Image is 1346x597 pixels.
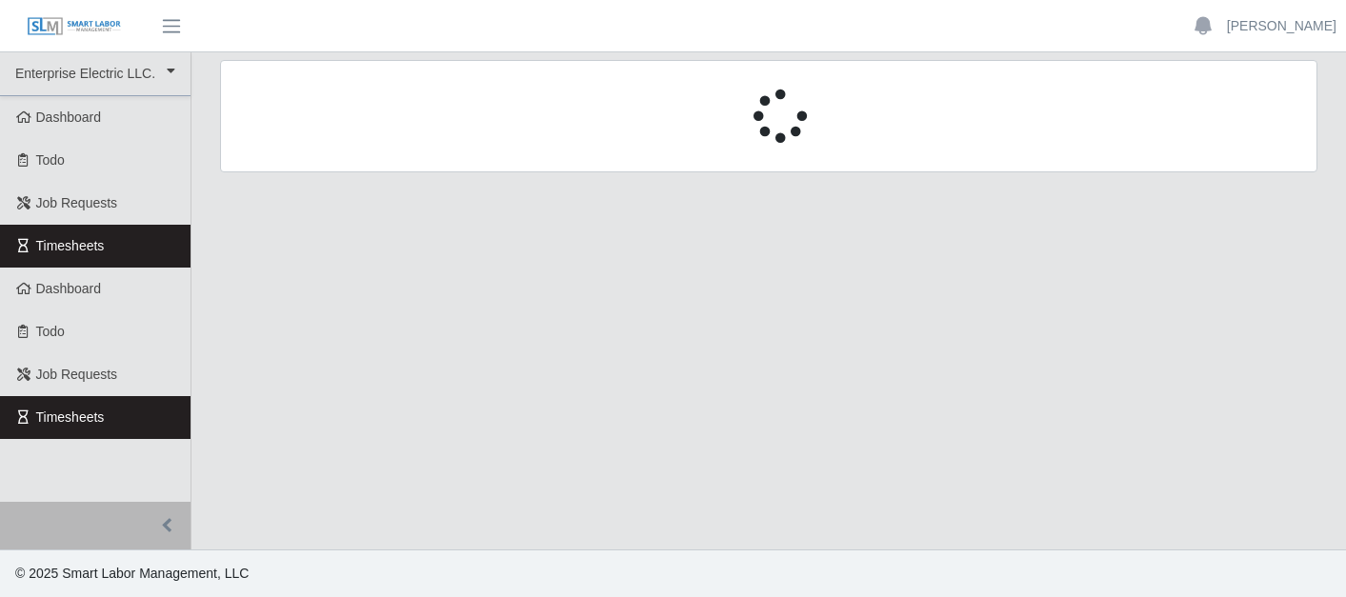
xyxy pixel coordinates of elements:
span: Job Requests [36,367,118,382]
span: Timesheets [36,409,105,425]
a: [PERSON_NAME] [1227,16,1336,36]
span: Timesheets [36,238,105,253]
img: SLM Logo [27,16,122,37]
span: Todo [36,324,65,339]
span: Dashboard [36,281,102,296]
span: Todo [36,152,65,168]
span: Dashboard [36,109,102,125]
span: Job Requests [36,195,118,210]
span: © 2025 Smart Labor Management, LLC [15,566,249,581]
